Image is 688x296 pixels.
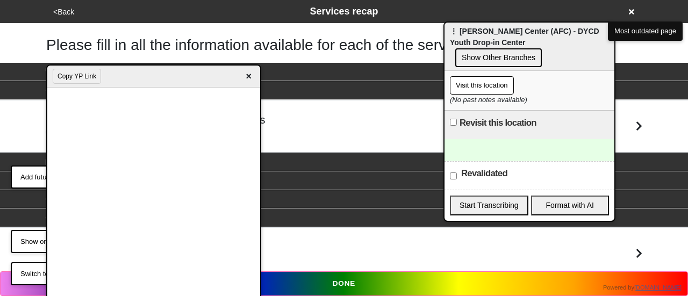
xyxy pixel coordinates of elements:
button: Switch to Frontend Mode [11,262,108,286]
button: Add future/online org [11,165,95,189]
button: Copy YP Link [53,69,101,84]
div: Powered by [603,283,682,292]
button: Show on YP [11,230,68,254]
div: Other service [38,214,650,221]
div: Clothing [38,177,650,184]
button: Show Other Branches [455,48,542,67]
h1: Please fill in all the information available for each of the services at this location: [46,36,642,54]
span: Services recap [310,6,378,17]
label: Revalidated [461,167,507,180]
div: Shelter [38,86,650,94]
button: <Back [50,6,77,18]
div: Personal Care [38,158,650,165]
button: Start Transcribing [450,196,528,215]
i: (No past notes available) [450,96,527,104]
span: 0 % completed [46,128,100,137]
div: Health [38,196,650,203]
div: Food [38,68,650,76]
label: Revisit this location [460,117,536,129]
h5: LGBTQIA2S+ Young Adult Overnight Services [46,113,266,126]
div: ⋮ [PERSON_NAME] Center (AFC) - DYCD Youth Drop-in Center [445,23,614,71]
span: × [242,69,255,84]
button: Most outdated page [608,21,683,41]
button: Format with AI [531,196,610,215]
span: 0 % completed [46,255,100,264]
button: Visit this location [450,76,514,95]
a: [DOMAIN_NAME] [634,284,682,291]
